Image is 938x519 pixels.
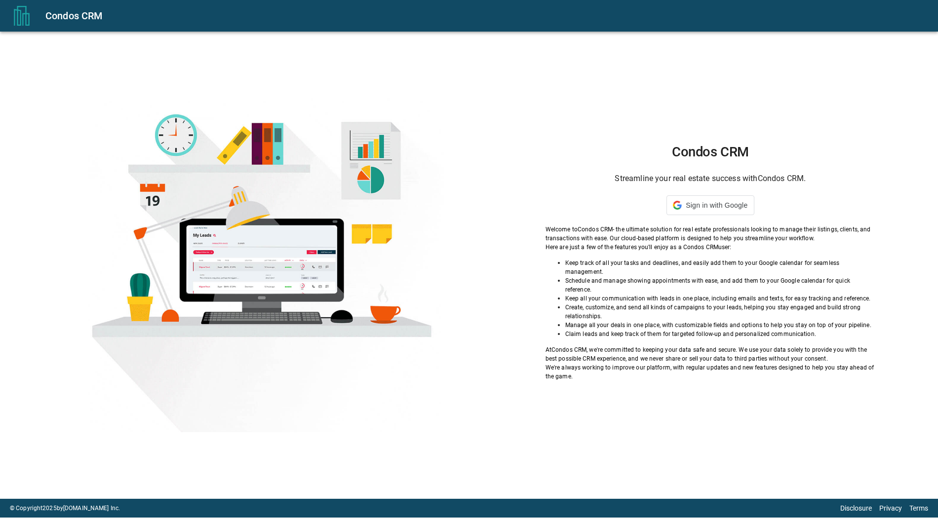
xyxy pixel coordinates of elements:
[879,504,902,512] a: Privacy
[546,363,875,381] p: We're always working to improve our platform, with regular updates and new features designed to h...
[546,225,875,243] p: Welcome to Condos CRM - the ultimate solution for real estate professionals looking to manage the...
[63,505,120,512] a: [DOMAIN_NAME] Inc.
[10,504,120,513] p: © Copyright 2025 by
[546,345,875,363] p: At Condos CRM , we're committed to keeping your data safe and secure. We use your data solely to ...
[565,259,875,276] p: Keep track of all your tasks and deadlines, and easily add them to your Google calendar for seaml...
[565,303,875,321] p: Create, customize, and send all kinds of campaigns to your leads, helping you stay engaged and bu...
[45,8,926,24] div: Condos CRM
[546,243,875,252] p: Here are just a few of the features you'll enjoy as a Condos CRM user:
[565,321,875,330] p: Manage all your deals in one place, with customizable fields and options to help you stay on top ...
[546,172,875,185] h6: Streamline your real estate success with Condos CRM .
[840,504,872,512] a: Disclosure
[546,144,875,160] h1: Condos CRM
[565,294,875,303] p: Keep all your communication with leads in one place, including emails and texts, for easy trackin...
[565,330,875,338] p: Claim leads and keep track of them for targeted follow-up and personalized communication.
[686,201,747,209] span: Sign in with Google
[666,195,754,215] div: Sign in with Google
[565,276,875,294] p: Schedule and manage showing appointments with ease, and add them to your Google calendar for quic...
[909,504,928,512] a: Terms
